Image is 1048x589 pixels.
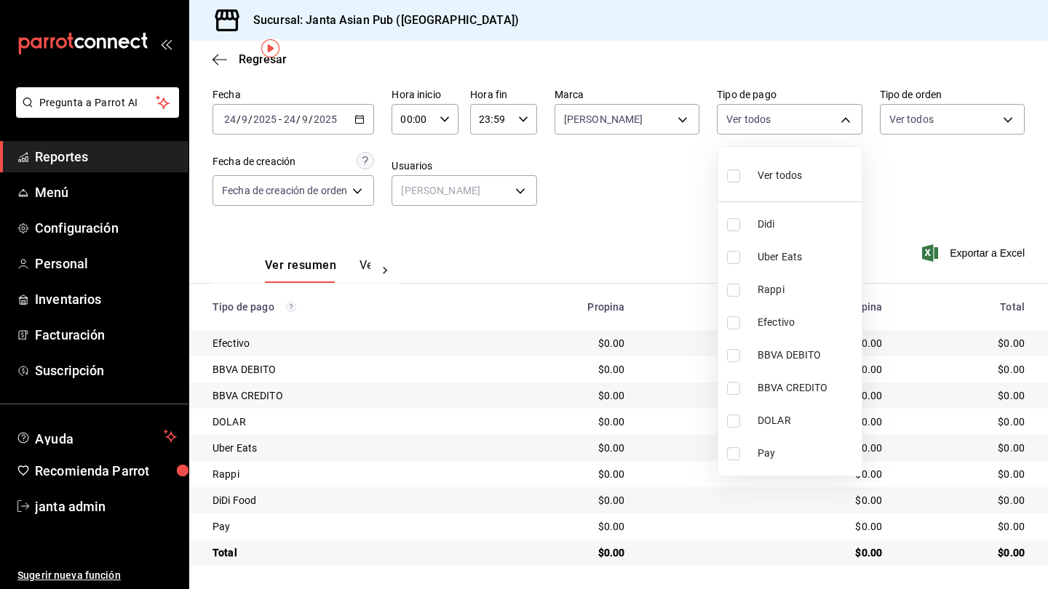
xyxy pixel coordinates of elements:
span: Pay [758,446,856,461]
span: Uber Eats [758,249,856,265]
span: BBVA CREDITO [758,380,856,396]
span: Efectivo [758,315,856,330]
span: DOLAR [758,413,856,428]
span: Rappi [758,282,856,297]
span: BBVA DEBITO [758,348,856,363]
span: Ver todos [758,168,802,183]
span: Didi [758,217,856,232]
img: Tooltip marker [261,39,279,57]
